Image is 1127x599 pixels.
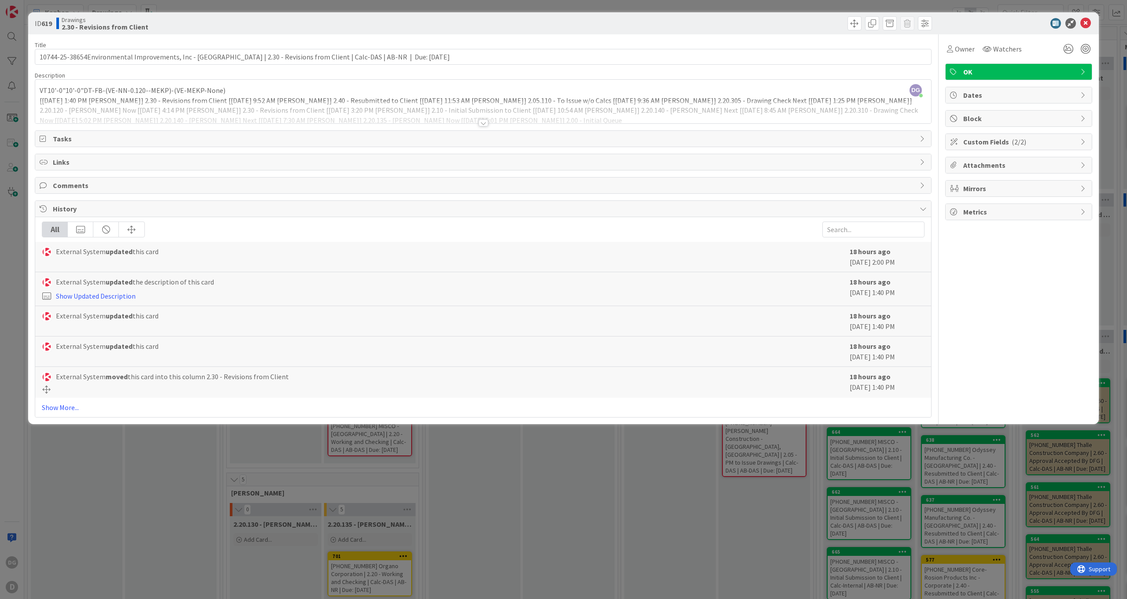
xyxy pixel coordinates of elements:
div: [DATE] 1:40 PM [850,277,924,301]
span: Owner [955,44,975,54]
span: Description [35,71,65,79]
b: updated [106,342,133,351]
div: All [42,222,68,237]
span: Custom Fields [963,137,1076,147]
input: type card name here... [35,49,932,65]
b: updated [106,311,133,320]
p: VT10'-0"10'-0"DT-FB-(VE-NN-0.120--MEKP)-(VE-MEKP-None) [40,85,927,96]
div: [DATE] 1:40 PM [850,341,924,362]
span: DG [910,84,922,96]
b: 18 hours ago [850,247,891,256]
b: moved [106,372,128,381]
span: Tasks [53,133,915,144]
span: History [53,203,915,214]
b: 18 hours ago [850,277,891,286]
span: Block [963,113,1076,124]
span: External System this card [56,341,158,351]
span: External System this card into this column 2.30 - Revisions from Client [56,371,289,382]
span: Links [53,157,915,167]
img: ES [42,247,52,257]
b: updated [106,247,133,256]
b: 18 hours ago [850,311,891,320]
span: External System the description of this card [56,277,214,287]
span: Support [18,1,40,12]
img: ES [42,311,52,321]
span: OK [963,67,1076,77]
span: ( 2/2 ) [1012,137,1026,146]
img: ES [42,372,52,382]
span: Attachments [963,160,1076,170]
span: External System this card [56,311,158,321]
span: Comments [53,180,915,191]
p: [[DATE] 1:40 PM [PERSON_NAME]] 2.30 - Revisions from Client [[DATE] 9:52 AM [PERSON_NAME]] 2.40 -... [40,96,927,126]
div: [DATE] 1:40 PM [850,311,924,332]
span: Watchers [993,44,1022,54]
span: Mirrors [963,183,1076,194]
b: 18 hours ago [850,342,891,351]
span: ID [35,18,52,29]
div: [DATE] 1:40 PM [850,371,924,393]
b: 18 hours ago [850,372,891,381]
div: [DATE] 2:00 PM [850,246,924,267]
input: Search... [822,222,924,237]
span: Dates [963,90,1076,100]
a: Show Updated Description [56,292,136,300]
label: Title [35,41,46,49]
b: updated [106,277,133,286]
span: Drawings [62,16,148,23]
span: Metrics [963,207,1076,217]
b: 619 [41,19,52,28]
img: ES [42,342,52,351]
span: External System this card [56,246,158,257]
img: ES [42,277,52,287]
b: 2.30 - Revisions from Client [62,23,148,30]
a: Show More... [42,402,924,413]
